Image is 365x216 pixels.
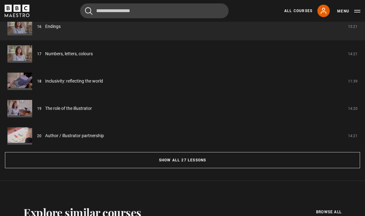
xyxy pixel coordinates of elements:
[45,133,104,139] a: Author / illustrator partnership
[45,78,103,84] a: Inclusivity: reflecting the world
[85,7,92,15] button: Submit the search query
[5,5,29,17] svg: BBC Maestro
[45,105,92,112] a: The role of the illustrator
[45,23,61,30] a: Endings
[80,3,229,18] input: Search
[337,8,360,14] button: Toggle navigation
[316,209,341,216] a: browse all
[5,152,360,168] button: Show all 27 lessons
[45,51,93,57] a: Numbers, letters, colours
[284,8,312,14] a: All Courses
